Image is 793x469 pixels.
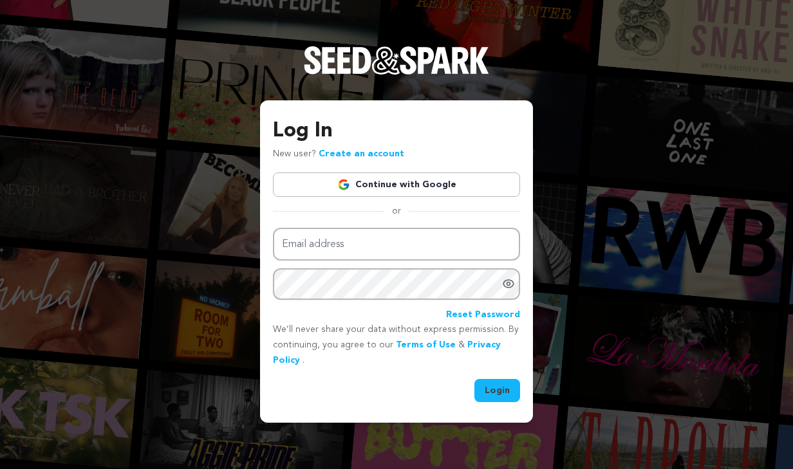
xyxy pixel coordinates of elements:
[273,147,404,162] p: New user?
[273,172,520,197] a: Continue with Google
[446,308,520,323] a: Reset Password
[273,322,520,368] p: We’ll never share your data without express permission. By continuing, you agree to our & .
[319,149,404,158] a: Create an account
[273,228,520,261] input: Email address
[474,379,520,402] button: Login
[273,116,520,147] h3: Log In
[396,340,456,349] a: Terms of Use
[502,277,515,290] a: Show password as plain text. Warning: this will display your password on the screen.
[304,46,489,100] a: Seed&Spark Homepage
[304,46,489,75] img: Seed&Spark Logo
[384,205,409,217] span: or
[337,178,350,191] img: Google logo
